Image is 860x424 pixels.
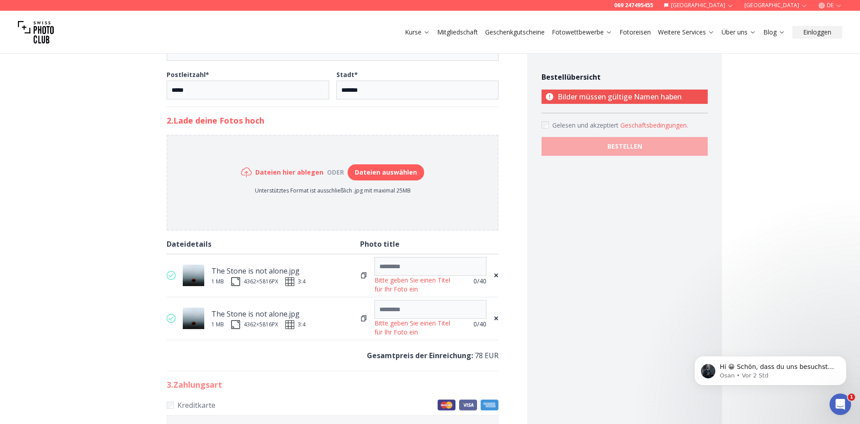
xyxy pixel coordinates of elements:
[167,70,209,79] b: Postleitzahl *
[167,349,499,362] p: 78 EUR
[548,26,616,39] button: Fotowettbewerbe
[18,14,54,50] img: Swiss photo club
[542,137,708,156] button: BESTELLEN
[552,121,620,129] span: Gelesen und akzeptiert
[298,321,305,328] span: 3:4
[374,319,459,337] div: Bitte geben Sie einen Titel für Ihr Foto ein
[792,26,842,39] button: Einloggen
[494,269,499,282] span: ×
[614,2,653,9] a: 069 247495455
[434,26,482,39] button: Mitgliedschaft
[167,114,499,127] h2: 2. Lade deine Fotos hoch
[494,312,499,325] span: ×
[718,26,760,39] button: Über uns
[244,278,278,285] div: 4362 × 5816 PX
[405,28,430,37] a: Kurse
[485,28,545,37] a: Geschenkgutscheine
[167,81,329,99] input: Postleitzahl*
[620,121,688,130] button: Accept termsGelesen und akzeptiert
[367,351,473,360] b: Gesamtpreis der Einreichung :
[231,277,240,286] img: size
[183,308,204,329] img: thumb
[231,320,240,329] img: size
[323,168,348,177] div: oder
[437,28,478,37] a: Mitgliedschaft
[552,28,612,37] a: Fotowettbewerbe
[241,187,424,194] p: Unterstütztes Format ist ausschließlich .jpg mit maximal 25MB
[542,90,708,104] p: Bilder müssen gültige Namen haben
[654,26,718,39] button: Weitere Services
[285,277,294,286] img: ratio
[607,142,642,151] b: BESTELLEN
[763,28,785,37] a: Blog
[211,265,305,277] div: The Stone is not alone.jpg
[473,277,486,286] span: 0 /40
[211,278,224,285] div: 1 MB
[255,168,323,177] h6: Dateien hier ablegen
[183,265,204,286] img: thumb
[167,314,176,323] img: valid
[658,28,714,37] a: Weitere Services
[360,238,499,250] div: Photo title
[211,321,224,328] div: 1 MB
[348,164,424,180] button: Dateien auswählen
[401,26,434,39] button: Kurse
[830,394,851,415] iframe: Intercom live chat
[285,320,294,329] img: ratio
[336,81,499,99] input: Stadt*
[167,271,176,280] img: valid
[542,121,549,128] input: Accept terms
[336,70,358,79] b: Stadt *
[374,276,459,294] div: Bitte geben Sie einen Titel für Ihr Foto ein
[473,320,486,329] span: 0 /40
[616,26,654,39] button: Fotoreisen
[542,72,708,82] h4: Bestellübersicht
[722,28,756,37] a: Über uns
[619,28,651,37] a: Fotoreisen
[482,26,548,39] button: Geschenkgutscheine
[681,337,860,400] iframe: Intercom notifications Nachricht
[298,278,305,285] span: 3:4
[211,308,305,320] div: The Stone is not alone.jpg
[848,394,855,401] span: 1
[244,321,278,328] div: 4362 × 5816 PX
[760,26,789,39] button: Blog
[167,238,361,250] div: Dateidetails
